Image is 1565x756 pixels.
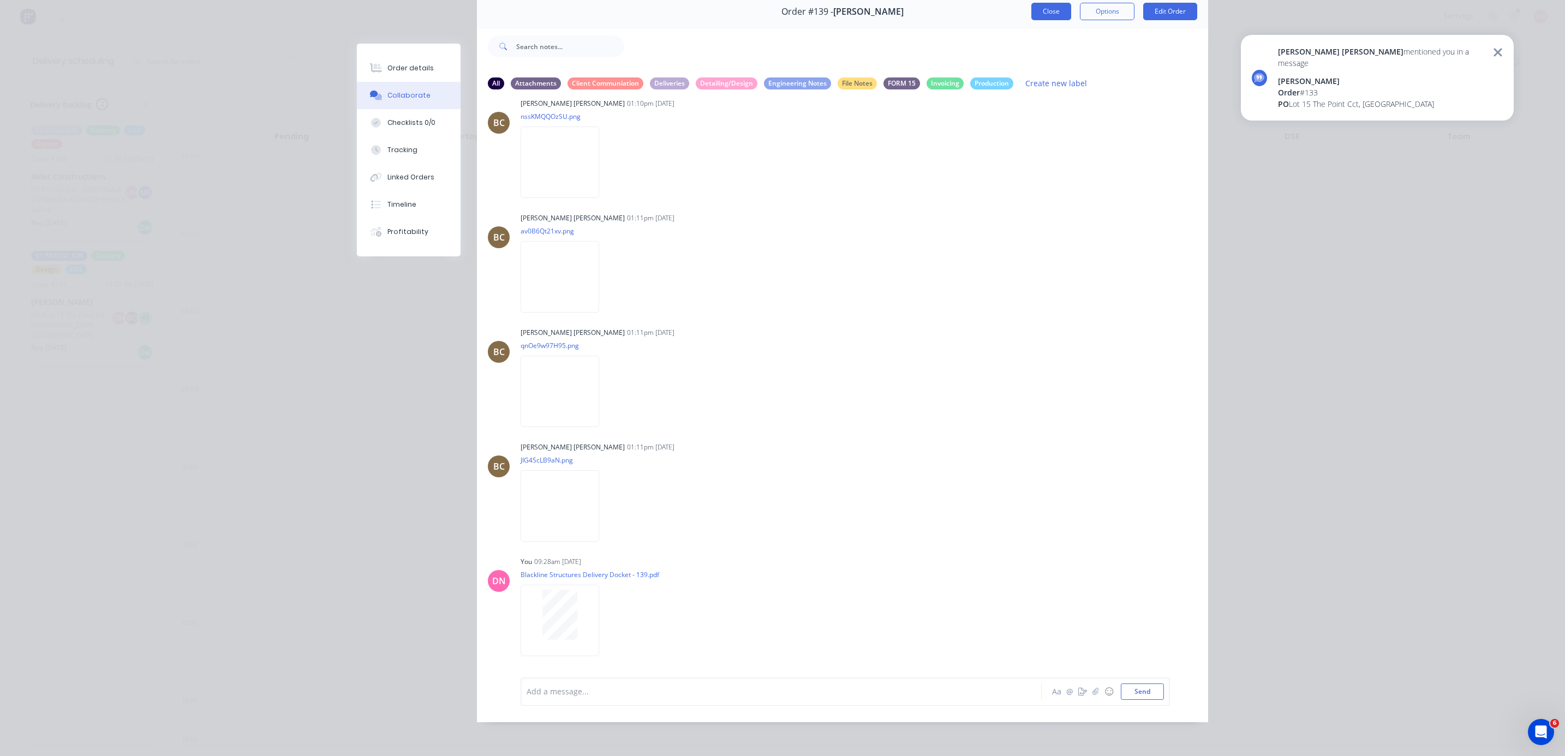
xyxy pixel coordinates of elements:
button: Checklists 0/0 [357,109,461,136]
div: Timeline [387,200,416,209]
div: Order details [387,63,434,73]
div: 01:11pm [DATE] [627,213,674,223]
div: [PERSON_NAME] [PERSON_NAME] [521,213,625,223]
button: Timeline [357,191,461,218]
p: av0B6Qt21xv.png [521,226,610,236]
div: [PERSON_NAME] [PERSON_NAME] [521,328,625,338]
div: Attachments [511,77,561,89]
button: Options [1080,3,1134,20]
div: BC [493,116,505,129]
div: [PERSON_NAME] [1278,75,1486,87]
span: Order #139 - [781,7,833,17]
button: @ [1063,685,1076,698]
div: BC [493,345,505,358]
span: Order [1278,87,1300,98]
div: 01:11pm [DATE] [627,442,674,452]
div: Production [970,77,1013,89]
div: FORM 15 [883,77,920,89]
div: [PERSON_NAME] [PERSON_NAME] [521,99,625,109]
div: Checklists 0/0 [387,118,435,128]
button: Create new label [1020,76,1093,91]
button: ☺ [1102,685,1115,698]
div: DN [492,574,506,587]
input: Search notes... [516,35,624,57]
div: Deliveries [650,77,689,89]
button: Edit Order [1143,3,1197,20]
button: Collaborate [357,82,461,109]
div: You [521,557,532,567]
button: Close [1031,3,1071,20]
span: [PERSON_NAME] [833,7,904,17]
button: Linked Orders [357,164,461,191]
div: File Notes [838,77,877,89]
div: Lot 15 The Point Cct, [GEOGRAPHIC_DATA] [1278,98,1486,110]
div: 01:11pm [DATE] [627,328,674,338]
button: Aa [1050,685,1063,698]
button: Order details [357,55,461,82]
div: mentioned you in a message [1278,46,1486,69]
div: Tracking [387,145,417,155]
div: Profitability [387,227,428,237]
div: All [488,77,504,89]
div: 01:10pm [DATE] [627,99,674,109]
p: JIG4ScLB9aN.png [521,455,610,465]
div: Detailing/Design [696,77,757,89]
div: Engineering Notes [764,77,831,89]
div: Collaborate [387,91,431,100]
button: Profitability [357,218,461,245]
div: BC [493,231,505,244]
div: Client Communiation [568,77,643,89]
div: [PERSON_NAME] [PERSON_NAME] [521,442,625,452]
p: Blackline Structures Delivery Docket - 139.pdf [521,570,659,579]
div: Linked Orders [387,172,434,182]
span: PO [1278,99,1289,109]
div: 09:28am [DATE] [534,557,581,567]
div: Invoicing [927,77,964,89]
iframe: Intercom live chat [1528,719,1554,745]
button: Send [1121,683,1164,700]
div: BC [493,460,505,473]
span: [PERSON_NAME] [PERSON_NAME] [1278,46,1403,57]
p: nssKMQQOzSU.png [521,112,610,121]
div: # 133 [1278,87,1486,98]
p: qnOe9w97H95.png [521,341,610,350]
span: 6 [1550,719,1559,728]
button: Tracking [357,136,461,164]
